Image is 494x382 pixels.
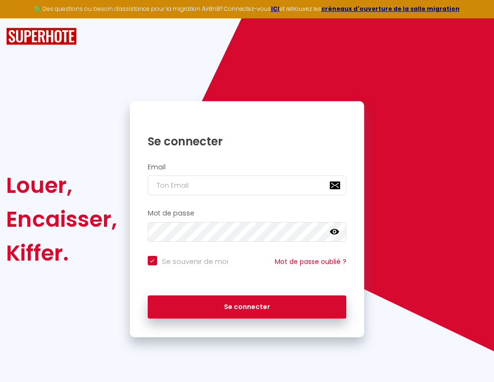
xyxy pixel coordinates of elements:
[148,295,347,319] button: Se connecter
[6,168,117,202] div: Louer,
[148,209,347,217] h2: Mot de passe
[6,236,117,270] div: Kiffer.
[271,5,279,13] a: ICI
[275,257,346,266] a: Mot de passe oublié ?
[148,175,347,195] input: Ton Email
[148,134,347,149] h1: Se connecter
[6,202,117,236] div: Encaisser,
[148,163,347,171] h2: Email
[6,28,77,45] img: SuperHote logo
[321,5,460,13] a: créneaux d'ouverture de la salle migration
